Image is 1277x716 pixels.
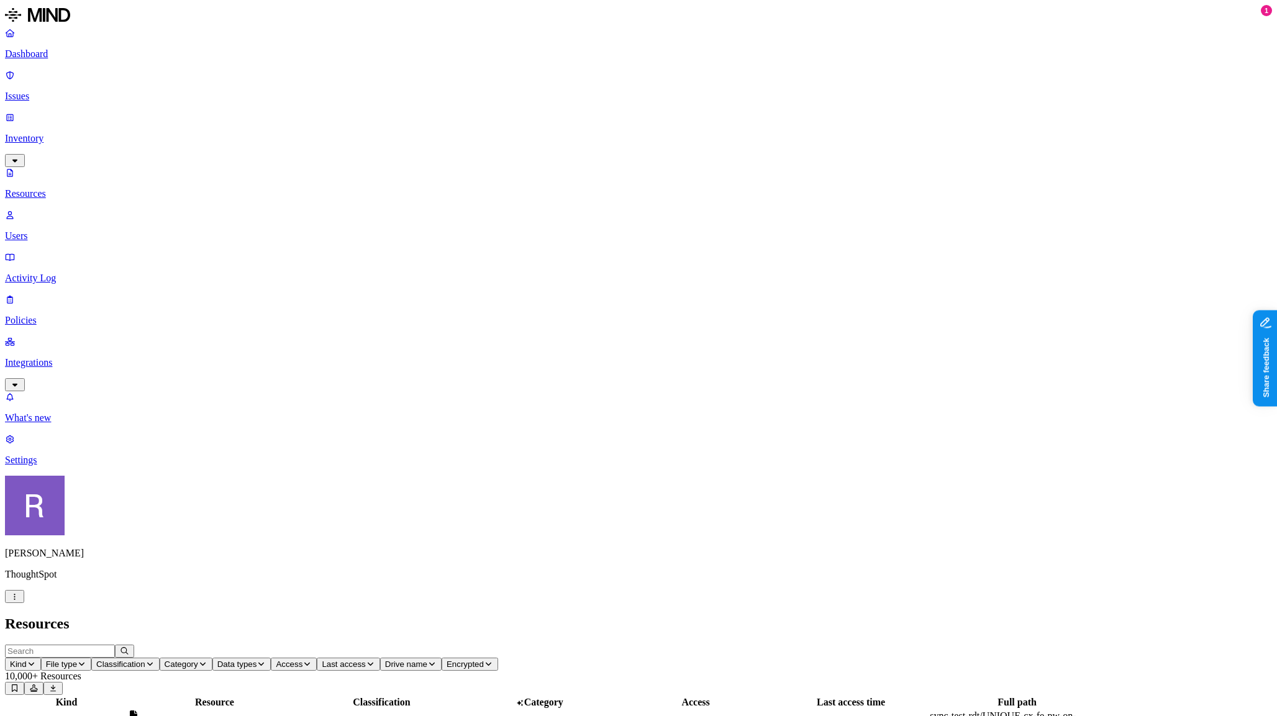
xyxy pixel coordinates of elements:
span: Category [165,659,198,669]
a: Integrations [5,336,1272,389]
a: MIND [5,5,1272,27]
span: Data types [217,659,257,669]
span: Encrypted [447,659,484,669]
div: Kind [7,697,126,708]
a: Users [5,209,1272,242]
span: File type [46,659,77,669]
span: Kind [10,659,27,669]
div: Resource [129,697,301,708]
a: Resources [5,167,1272,199]
p: Settings [5,455,1272,466]
div: Classification [303,697,460,708]
p: Integrations [5,357,1272,368]
span: Category [524,697,563,707]
img: MIND [5,5,70,25]
p: Resources [5,188,1272,199]
div: Full path [930,697,1104,708]
a: What's new [5,391,1272,424]
a: Inventory [5,112,1272,165]
a: Policies [5,294,1272,326]
span: 10,000+ Resources [5,671,81,681]
span: Access [276,659,302,669]
span: Drive name [385,659,427,669]
a: Issues [5,70,1272,102]
h2: Resources [5,615,1272,632]
img: Rich Thompson [5,476,65,535]
span: Classification [96,659,145,669]
span: Last access [322,659,365,669]
p: ThoughtSpot [5,569,1272,580]
p: Dashboard [5,48,1272,60]
a: Activity Log [5,252,1272,284]
a: Dashboard [5,27,1272,60]
a: Settings [5,433,1272,466]
p: Issues [5,91,1272,102]
div: Last access time [775,697,927,708]
p: What's new [5,412,1272,424]
p: Users [5,230,1272,242]
p: Activity Log [5,273,1272,284]
p: Inventory [5,133,1272,144]
p: Policies [5,315,1272,326]
input: Search [5,645,115,658]
div: 1 [1261,5,1272,16]
div: Access [619,697,772,708]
